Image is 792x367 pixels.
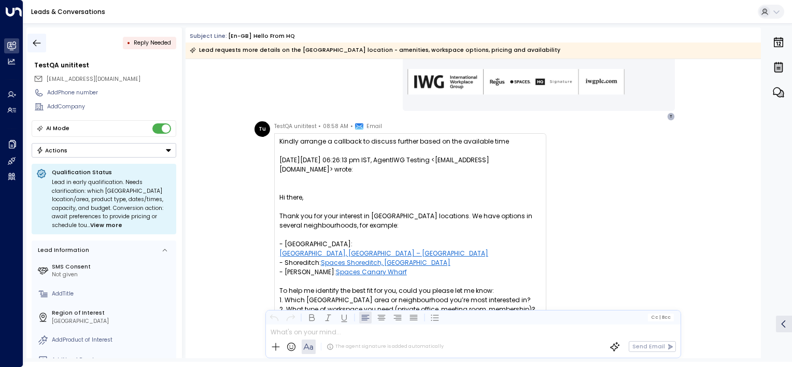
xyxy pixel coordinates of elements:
span: [EMAIL_ADDRESS][DOMAIN_NAME] [47,75,140,83]
span: Subject Line: [190,32,227,40]
div: The agent signature is added automatically [327,343,444,350]
div: Not given [52,271,173,279]
span: Reply Needed [134,39,171,47]
button: Cc|Bcc [648,314,674,321]
div: Lead Information [35,246,89,255]
p: Qualification Status [52,168,172,176]
span: 08:58 AM [323,121,348,132]
span: Cc Bcc [651,315,671,320]
div: AddCompany [47,103,176,111]
p: Hi there, Thank you for your interest in [GEOGRAPHIC_DATA] locations. We have options in several ... [279,193,541,361]
span: • [350,121,353,132]
span: | [659,315,660,320]
div: Signature [407,38,670,108]
div: Actions [36,147,68,154]
button: Undo [268,311,280,323]
button: Actions [32,143,176,158]
button: Redo [284,311,296,323]
label: Region of Interest [52,309,173,317]
div: AddTitle [52,290,173,298]
div: TestQA unititest [34,61,176,70]
div: [GEOGRAPHIC_DATA] [52,317,173,326]
div: • [127,36,131,50]
span: TestQA unititest [274,121,317,132]
a: Leads & Conversations [31,7,105,16]
div: T [667,112,675,121]
div: Lead in early qualification. Needs clarification: which [GEOGRAPHIC_DATA] location/area, product ... [52,178,172,230]
div: AddProduct of Interest [52,336,173,344]
a: Spaces Canary Wharf [336,267,407,277]
span: Email [366,121,382,132]
span: View more [90,221,122,230]
div: Kindly arrange a callback to discuss further based on the available time [279,137,541,146]
div: Lead requests more details on the [GEOGRAPHIC_DATA] location - amenities, workspace options, pric... [190,45,560,55]
div: AddNo. of People [52,356,173,364]
div: [DATE][DATE] 06:26:13 pm IST, AgentIWG Testing <[EMAIL_ADDRESS][DOMAIN_NAME]> wrote: [279,156,541,174]
div: Tu [254,121,270,137]
div: Button group with a nested menu [32,143,176,158]
span: testqa.unititest@yahoo.com [47,75,140,83]
div: AI Mode [46,123,69,134]
span: • [318,121,321,132]
img: AIorK4zU2Kz5WUNqa9ifSKC9jFH1hjwenjvh85X70KBOPduETvkeZu4OqG8oPuqbwvp3xfXcMQJCRtwYb-SG [407,69,625,95]
div: AddPhone number [47,89,176,97]
div: [en-GB] Hello from HQ [228,32,295,40]
a: Spaces Shoreditch, [GEOGRAPHIC_DATA] [321,258,450,267]
label: SMS Consent [52,263,173,271]
a: [GEOGRAPHIC_DATA], [GEOGRAPHIC_DATA] – [GEOGRAPHIC_DATA] [279,249,488,258]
